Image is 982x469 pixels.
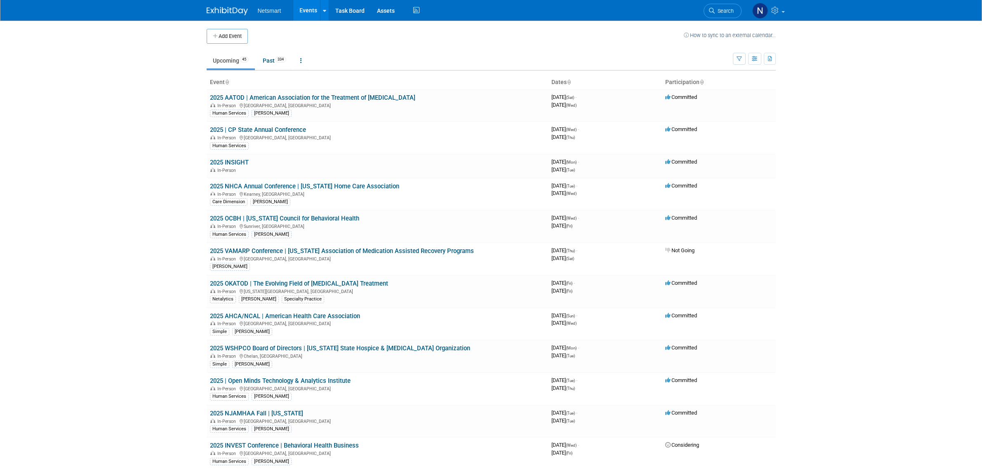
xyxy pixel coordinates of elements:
[704,4,742,18] a: Search
[566,95,574,100] span: (Sat)
[578,442,579,448] span: -
[551,247,577,253] span: [DATE]
[551,280,575,286] span: [DATE]
[217,321,238,326] span: In-Person
[566,256,574,261] span: (Sat)
[551,94,577,100] span: [DATE]
[210,393,249,400] div: Human Services
[566,249,575,253] span: (Thu)
[566,443,577,448] span: (Wed)
[699,79,704,85] a: Sort by Participation Type
[665,345,697,351] span: Committed
[207,53,255,68] a: Upcoming45
[210,198,247,206] div: Care Dimension
[566,419,575,423] span: (Tue)
[210,417,545,424] div: [GEOGRAPHIC_DATA], [GEOGRAPHIC_DATA]
[210,361,229,368] div: Simple
[551,102,577,108] span: [DATE]
[576,183,577,189] span: -
[566,289,572,293] span: (Fri)
[217,256,238,262] span: In-Person
[665,126,697,132] span: Committed
[210,255,545,262] div: [GEOGRAPHIC_DATA], [GEOGRAPHIC_DATA]
[578,126,579,132] span: -
[578,345,579,351] span: -
[210,280,388,287] a: 2025 OKATOD | The Evolving Field of [MEDICAL_DATA] Treatment
[210,289,215,293] img: In-Person Event
[217,451,238,456] span: In-Person
[210,94,415,101] a: 2025 AATOD | American Association for the Treatment of [MEDICAL_DATA]
[210,231,249,238] div: Human Services
[275,56,286,63] span: 334
[210,385,545,392] div: [GEOGRAPHIC_DATA], [GEOGRAPHIC_DATA]
[665,410,697,416] span: Committed
[684,32,776,38] a: How to sync to an external calendar...
[210,102,545,108] div: [GEOGRAPHIC_DATA], [GEOGRAPHIC_DATA]
[665,247,695,253] span: Not Going
[551,450,572,456] span: [DATE]
[217,103,238,108] span: In-Person
[210,410,303,417] a: 2025 NJAMHAA Fall | [US_STATE]
[566,354,575,358] span: (Tue)
[715,8,734,14] span: Search
[252,458,292,465] div: [PERSON_NAME]
[207,7,248,15] img: ExhibitDay
[576,247,577,253] span: -
[210,142,249,150] div: Human Services
[551,159,579,165] span: [DATE]
[210,386,215,390] img: In-Person Event
[665,377,697,383] span: Committed
[665,94,697,100] span: Committed
[210,126,306,134] a: 2025 | CP State Annual Conference
[566,378,575,383] span: (Tue)
[210,192,215,196] img: In-Person Event
[210,451,215,455] img: In-Person Event
[282,295,324,303] div: Specialty Practice
[551,385,575,391] span: [DATE]
[665,215,697,221] span: Committed
[665,183,697,189] span: Committed
[250,198,290,206] div: [PERSON_NAME]
[210,110,249,117] div: Human Services
[207,75,548,89] th: Event
[210,352,545,359] div: Chelan, [GEOGRAPHIC_DATA]
[210,159,249,166] a: 2025 INSIGHT
[252,110,292,117] div: [PERSON_NAME]
[566,127,577,132] span: (Wed)
[210,288,545,294] div: [US_STATE][GEOGRAPHIC_DATA], [GEOGRAPHIC_DATA]
[551,223,572,229] span: [DATE]
[210,134,545,141] div: [GEOGRAPHIC_DATA], [GEOGRAPHIC_DATA]
[566,184,575,188] span: (Tue)
[566,314,575,318] span: (Sun)
[217,354,238,359] span: In-Person
[566,411,575,415] span: (Tue)
[551,190,577,196] span: [DATE]
[232,361,272,368] div: [PERSON_NAME]
[551,166,575,173] span: [DATE]
[665,442,699,448] span: Considering
[252,393,292,400] div: [PERSON_NAME]
[210,215,359,222] a: 2025 OCBH | [US_STATE] Council for Behavioral Health
[576,377,577,383] span: -
[566,191,577,196] span: (Wed)
[217,168,238,173] span: In-Person
[551,417,575,424] span: [DATE]
[551,345,579,351] span: [DATE]
[566,451,572,455] span: (Fri)
[240,56,249,63] span: 45
[665,280,697,286] span: Committed
[207,29,248,44] button: Add Event
[566,168,575,172] span: (Tue)
[210,312,360,320] a: 2025 AHCA/NCAL | American Health Care Association
[210,328,229,335] div: Simple
[566,160,577,164] span: (Mon)
[567,79,571,85] a: Sort by Start Date
[210,425,249,433] div: Human Services
[210,263,250,270] div: [PERSON_NAME]
[551,255,574,261] span: [DATE]
[566,216,577,220] span: (Wed)
[665,159,697,165] span: Committed
[210,223,545,229] div: Sunriver, [GEOGRAPHIC_DATA]
[566,321,577,326] span: (Wed)
[210,458,249,465] div: Human Services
